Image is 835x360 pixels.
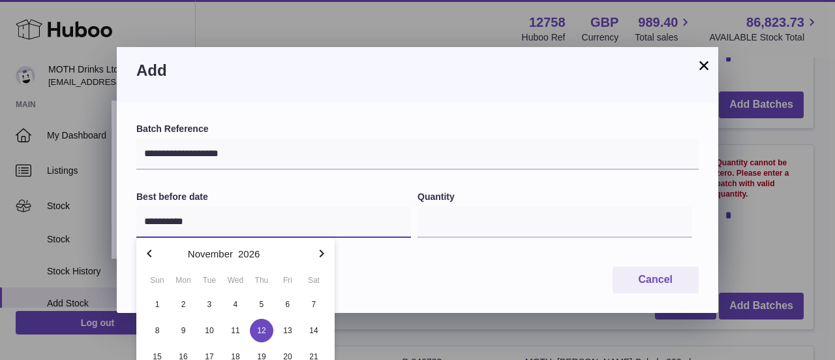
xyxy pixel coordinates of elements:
div: Tue [196,274,222,286]
div: Mon [170,274,196,286]
span: 9 [172,319,195,342]
button: 10 [196,318,222,344]
div: Fri [275,274,301,286]
span: 11 [224,319,247,342]
span: 6 [276,293,299,316]
span: 4 [224,293,247,316]
span: 13 [276,319,299,342]
div: Sat [301,274,327,286]
span: 3 [198,293,221,316]
button: 2026 [238,249,260,259]
button: 4 [222,291,249,318]
div: Thu [249,274,275,286]
button: 11 [222,318,249,344]
label: Batch Reference [136,123,699,135]
span: 7 [302,293,326,316]
span: 1 [145,293,169,316]
span: 12 [250,319,273,342]
button: 6 [275,291,301,318]
button: 12 [249,318,275,344]
div: Wed [222,274,249,286]
button: 8 [144,318,170,344]
h3: Add [136,60,699,81]
button: × [696,57,712,73]
button: 3 [196,291,222,318]
span: 8 [145,319,169,342]
label: Quantity [417,191,692,203]
label: Best before date [136,191,411,203]
button: 14 [301,318,327,344]
button: 5 [249,291,275,318]
button: 2 [170,291,196,318]
button: 9 [170,318,196,344]
span: 14 [302,319,326,342]
button: November [188,249,233,259]
button: 7 [301,291,327,318]
span: 10 [198,319,221,342]
div: Sun [144,274,170,286]
span: 2 [172,293,195,316]
button: 13 [275,318,301,344]
button: 1 [144,291,170,318]
button: Cancel [613,267,699,293]
span: 5 [250,293,273,316]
